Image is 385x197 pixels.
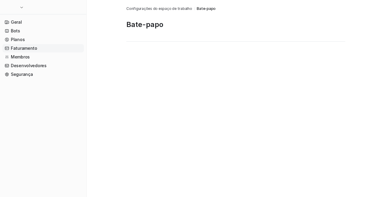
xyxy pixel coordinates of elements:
a: Geral [2,18,84,26]
span: / [194,6,195,11]
a: Membros [2,53,84,61]
a: Segurança [2,70,84,79]
a: Faturamento [2,44,84,52]
a: Bots [2,27,84,35]
a: Configurações do espaço de trabalho [126,6,192,11]
a: Planos [2,35,84,44]
p: Bate-papo [126,20,345,29]
a: Bate-papo [197,6,216,11]
a: Desenvolvedores [2,61,84,70]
